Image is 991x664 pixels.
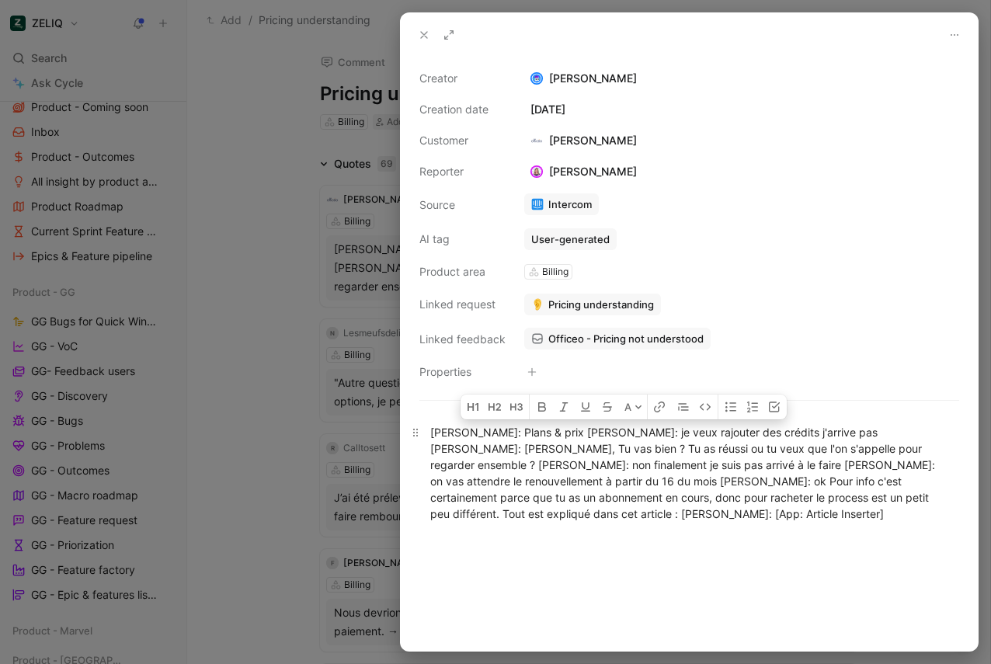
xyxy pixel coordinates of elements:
img: 👂 [531,298,544,311]
div: Reporter [419,162,506,181]
a: Intercom [524,193,599,215]
div: Creator [419,69,506,88]
img: avatar [532,74,542,84]
div: [PERSON_NAME] [524,69,959,88]
div: Source [419,196,506,214]
div: Properties [419,363,506,381]
img: avatar [532,167,542,177]
div: User-generated [531,232,610,246]
div: Customer [419,131,506,150]
button: 👂Pricing understanding [524,294,661,315]
a: Officeo - Pricing not understood [524,328,711,349]
div: Billing [542,264,569,280]
span: Pricing understanding [548,297,654,311]
div: Linked feedback [419,330,506,349]
div: [PERSON_NAME]: Plans & prix [PERSON_NAME]: je veux rajouter des crédits j'arrive pas [PERSON_NAME... [430,424,948,522]
div: Product area [419,262,506,281]
div: [PERSON_NAME] [524,162,643,181]
span: Officeo - Pricing not understood [548,332,704,346]
div: [DATE] [524,100,959,119]
div: Creation date [419,100,506,119]
div: Linked request [419,295,506,314]
img: logo [530,134,543,147]
div: AI tag [419,230,506,249]
div: [PERSON_NAME] [524,131,643,150]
